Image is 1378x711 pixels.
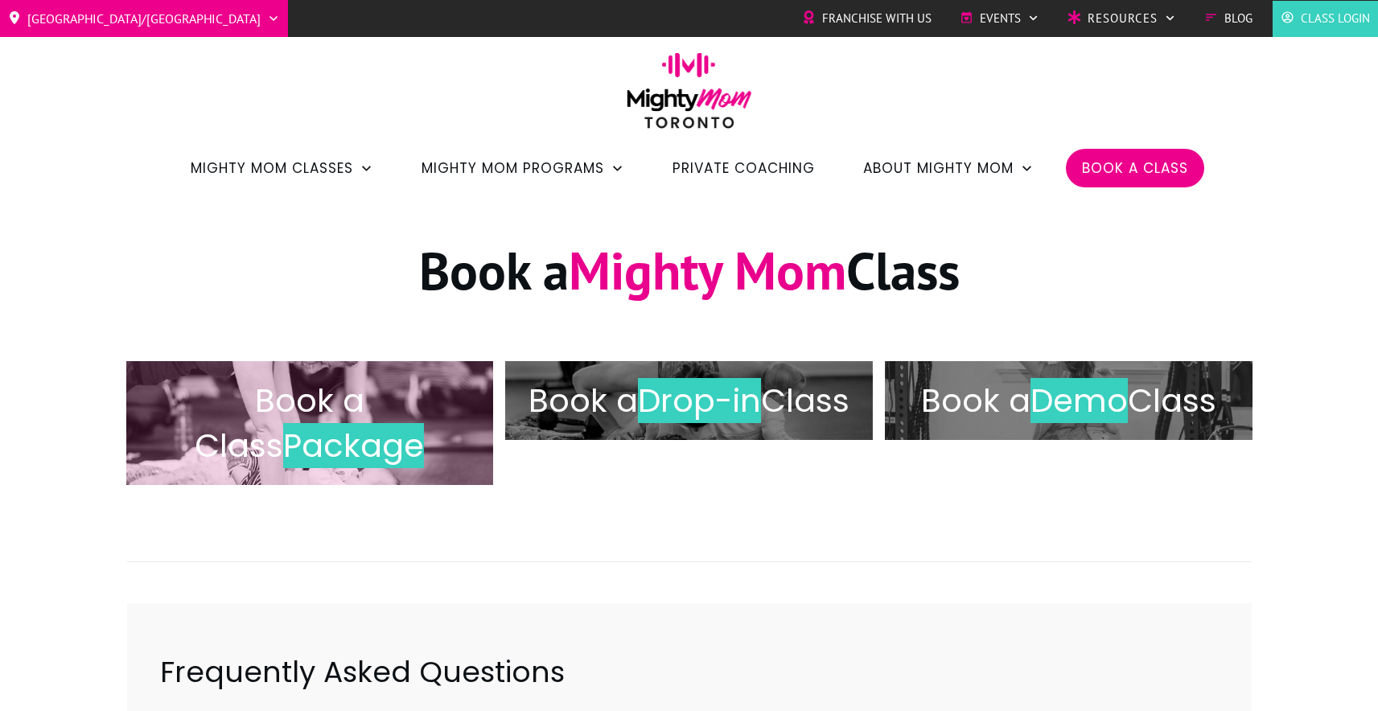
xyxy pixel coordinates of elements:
span: Class [1128,378,1216,423]
a: Mighty Mom Programs [422,154,624,182]
a: Class Login [1281,6,1370,31]
a: Franchise with Us [802,6,932,31]
span: Class Login [1301,6,1370,31]
span: [GEOGRAPHIC_DATA]/[GEOGRAPHIC_DATA] [27,6,261,31]
span: Mighty Mom [569,236,846,304]
span: Mighty Mom Classes [191,154,353,182]
span: Book a Class [195,378,364,468]
a: About Mighty Mom [863,154,1034,182]
img: mightymom-logo-toronto [619,52,760,140]
span: Mighty Mom Programs [422,154,604,182]
a: Book a Class [1082,154,1188,182]
a: [GEOGRAPHIC_DATA]/[GEOGRAPHIC_DATA] [8,6,280,31]
span: Book a [921,378,1030,423]
span: Resources [1088,6,1158,31]
a: Private Coaching [673,154,815,182]
a: Resources [1067,6,1176,31]
span: Blog [1224,6,1253,31]
span: Events [980,6,1021,31]
a: Blog [1204,6,1253,31]
h2: Book a Class [522,378,856,423]
a: Mighty Mom Classes [191,154,373,182]
span: Franchise with Us [822,6,932,31]
h1: Book a Class [127,236,1252,324]
span: Package [283,423,424,468]
a: Events [960,6,1039,31]
span: Demo [1030,378,1128,423]
span: Drop-in [638,378,761,423]
span: About Mighty Mom [863,154,1014,182]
